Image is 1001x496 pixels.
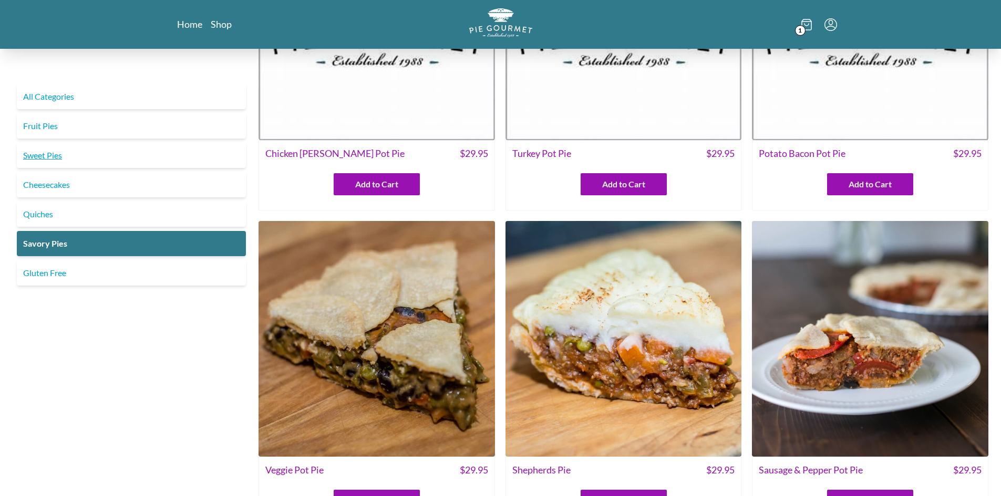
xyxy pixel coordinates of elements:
[512,146,571,161] span: Turkey Pot Pie
[17,172,246,197] a: Cheesecakes
[17,143,246,168] a: Sweet Pies
[759,463,863,477] span: Sausage & Pepper Pot Pie
[827,173,913,195] button: Add to Cart
[795,25,806,36] span: 1
[177,18,202,30] a: Home
[17,84,246,109] a: All Categories
[355,178,398,191] span: Add to Cart
[581,173,667,195] button: Add to Cart
[460,146,488,161] span: $ 29.95
[752,221,988,457] img: Sausage & Pepper Pot Pie
[469,8,532,37] img: logo
[706,146,735,161] span: $ 29.95
[602,178,645,191] span: Add to Cart
[849,178,892,191] span: Add to Cart
[265,463,324,477] span: Veggie Pot Pie
[706,463,735,477] span: $ 29.95
[953,463,982,477] span: $ 29.95
[259,221,495,457] img: Veggie Pot Pie
[824,18,837,31] button: Menu
[460,463,488,477] span: $ 29.95
[334,173,420,195] button: Add to Cart
[512,463,571,477] span: Shepherds Pie
[265,146,405,161] span: Chicken [PERSON_NAME] Pot Pie
[17,113,246,139] a: Fruit Pies
[17,260,246,286] a: Gluten Free
[953,146,982,161] span: $ 29.95
[17,202,246,227] a: Quiches
[17,231,246,256] a: Savory Pies
[211,18,232,30] a: Shop
[469,8,532,40] a: Logo
[759,146,845,161] span: Potato Bacon Pot Pie
[505,221,742,457] img: Shepherds Pie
